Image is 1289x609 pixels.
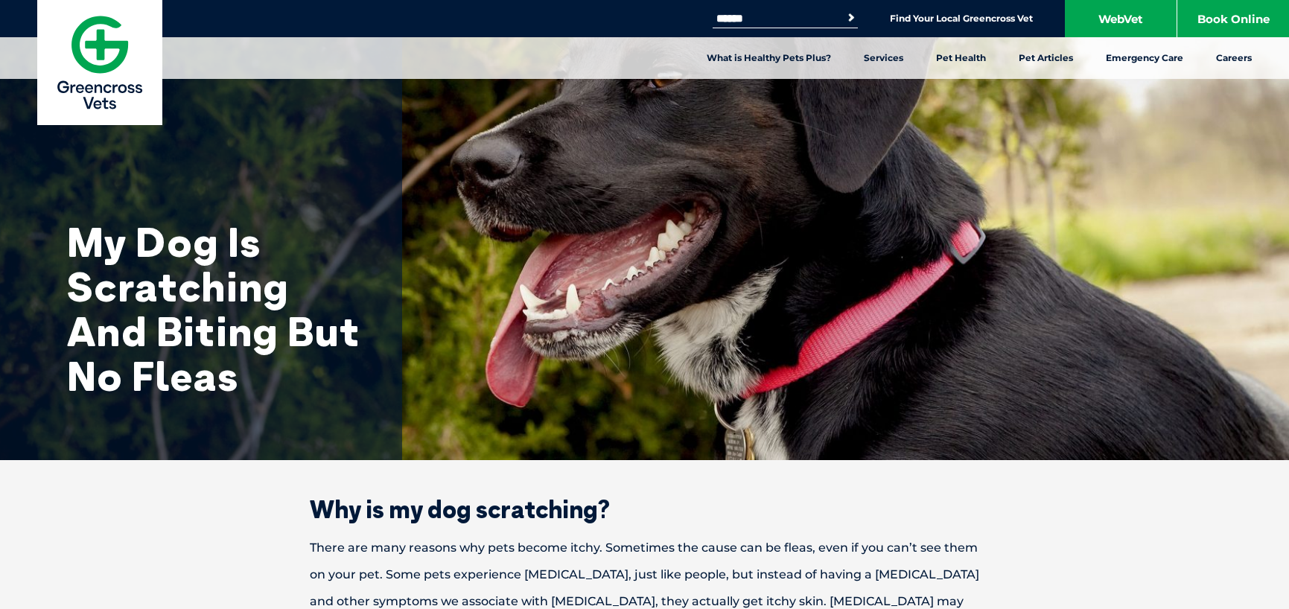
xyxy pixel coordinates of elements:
[67,220,365,398] h1: My Dog Is Scratching And Biting But No Fleas
[844,10,859,25] button: Search
[920,37,1002,79] a: Pet Health
[1002,37,1089,79] a: Pet Articles
[847,37,920,79] a: Services
[690,37,847,79] a: What is Healthy Pets Plus?
[258,497,1032,521] h2: Why is my dog scratching?
[1089,37,1200,79] a: Emergency Care
[1200,37,1268,79] a: Careers
[890,13,1033,25] a: Find Your Local Greencross Vet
